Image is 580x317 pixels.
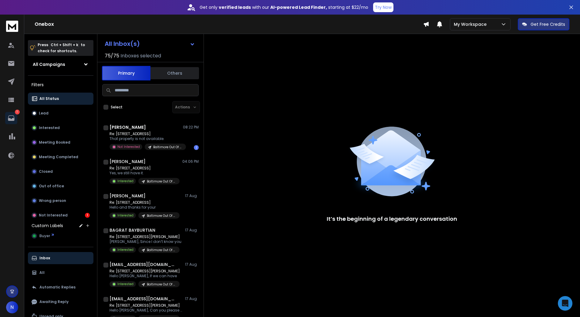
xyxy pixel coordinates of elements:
p: Re: [STREET_ADDRESS][PERSON_NAME] [110,303,182,308]
h3: Filters [28,80,93,89]
p: Not Interested [117,145,140,149]
p: 17 Aug [185,193,199,198]
p: Get only with our starting at $22/mo [200,4,368,10]
p: Get Free Credits [531,21,565,27]
button: All Campaigns [28,58,93,70]
p: Automatic Replies [39,285,76,290]
a: 1 [5,112,17,124]
h1: [PERSON_NAME] [110,158,146,165]
p: Hello and thanks for your [110,205,180,210]
p: Baltimore Out Of State Home Owners [147,248,176,252]
p: Interested [117,213,133,218]
button: Others [150,66,199,80]
p: Re: [STREET_ADDRESS][PERSON_NAME] [110,234,181,239]
button: Meeting Completed [28,151,93,163]
p: [PERSON_NAME], Since I don’t know you [110,239,181,244]
button: Automatic Replies [28,281,93,293]
h1: Onebox [35,21,423,28]
p: Hello [PERSON_NAME], If we can have [110,274,180,278]
div: 1 [194,145,199,150]
button: Awaiting Reply [28,296,93,308]
p: Try Now [375,4,392,10]
button: Meeting Booked [28,136,93,148]
p: Hello [PERSON_NAME], Can you please tell [110,308,182,313]
img: logo [6,21,18,32]
p: Awaiting Reply [39,299,69,304]
button: N [6,301,18,313]
button: Lead [28,107,93,119]
p: It’s the beginning of a legendary conversation [327,215,457,223]
p: Meeting Completed [39,155,78,159]
div: 1 [85,213,90,218]
p: 17 Aug [185,262,199,267]
p: 08:22 PM [183,125,199,130]
p: 17 Aug [185,228,199,233]
p: All Status [39,96,59,101]
h1: All Inbox(s) [105,41,140,47]
p: Closed [39,169,53,174]
p: Baltimore Out Of State Home Owners [147,179,176,184]
p: Out of office [39,184,64,189]
button: Buyer [28,230,93,242]
button: All Inbox(s) [100,38,200,50]
p: Inbox [39,256,50,261]
p: Interested [39,125,60,130]
p: Press to check for shortcuts. [38,42,85,54]
label: Select [111,105,123,110]
p: Not Interested [39,213,68,218]
p: Interested [117,282,133,286]
span: Ctrl + Shift + k [50,41,79,48]
p: All [39,270,45,275]
p: That property is not available. [110,136,182,141]
h1: All Campaigns [33,61,65,67]
h3: Custom Labels [32,223,63,229]
button: Interested [28,122,93,134]
p: Meeting Booked [39,140,70,145]
p: Yes, we still have it. [110,171,180,176]
p: Re: [STREET_ADDRESS] [110,166,180,171]
p: Baltimore Out Of State Home Owners [153,145,182,149]
button: Not Interested1 [28,209,93,221]
h1: [PERSON_NAME] [110,124,146,130]
div: Open Intercom Messenger [558,296,572,311]
button: Try Now [373,2,393,12]
span: 75 / 75 [105,52,119,60]
p: Re: [STREET_ADDRESS] [110,200,180,205]
strong: AI-powered Lead Finder, [270,4,327,10]
h1: [PERSON_NAME] [110,193,146,199]
p: Lead [39,111,49,116]
h1: [EMAIL_ADDRESS][DOMAIN_NAME] [110,261,176,268]
p: Re: [STREET_ADDRESS][PERSON_NAME] [110,269,180,274]
p: Re: [STREET_ADDRESS] [110,131,182,136]
button: Get Free Credits [518,18,569,30]
strong: verified leads [219,4,251,10]
button: Wrong person [28,195,93,207]
button: All Status [28,93,93,105]
p: My Workspace [454,21,489,27]
button: Out of office [28,180,93,192]
h1: BAGRAT BAYBURTIAN [110,227,155,233]
p: 04:06 PM [182,159,199,164]
p: Baltimore Out Of State Home Owners [147,282,176,287]
button: Closed [28,165,93,178]
p: Interested [117,247,133,252]
h3: Inboxes selected [120,52,161,60]
p: 17 Aug [185,296,199,301]
p: Wrong person [39,198,66,203]
h1: [EMAIL_ADDRESS][DOMAIN_NAME] [110,296,176,302]
p: Interested [117,179,133,183]
p: Baltimore Out Of State Home Owners [147,213,176,218]
span: Buyer [39,233,50,238]
button: All [28,267,93,279]
p: 1 [15,110,20,114]
button: Inbox [28,252,93,264]
button: Primary [102,66,150,80]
